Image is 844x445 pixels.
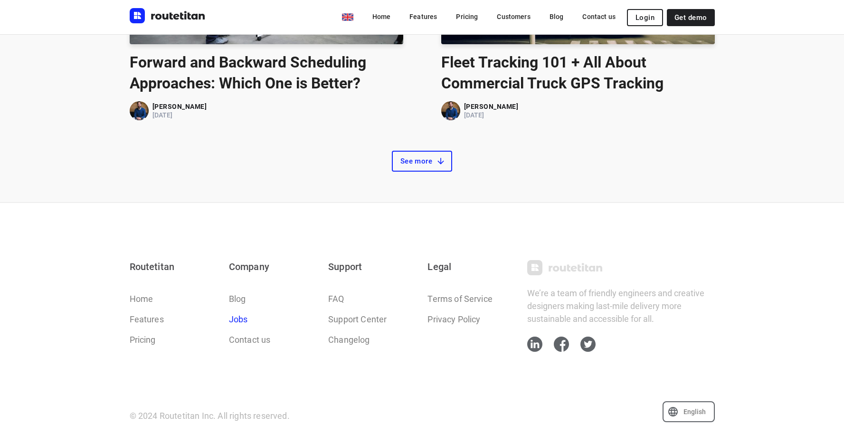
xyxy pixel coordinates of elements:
[489,8,538,25] a: Customers
[683,408,706,416] p: English
[130,52,403,94] a: Forward and Backward Scheduling Approaches: Which One is Better?
[328,292,344,305] a: FAQ
[130,313,164,326] a: Features
[527,287,715,325] p: We’re a team of friendly engineers and creative designers making last-mile delivery more sustaina...
[130,409,290,422] p: © 2024 Routetitan Inc. All rights reserved.
[130,292,153,305] a: Home
[427,292,492,305] a: Terms of Service
[527,260,603,275] img: Routetitan grey logo
[527,260,715,275] a: Routetitan
[427,313,480,326] a: Privacy Policy
[575,8,623,25] a: Contact us
[152,111,173,119] b: [DATE]
[229,333,271,346] a: Contact us
[392,151,452,172] button: See more
[229,292,246,305] a: Blog
[663,401,715,422] div: English
[365,8,398,25] a: Home
[464,111,484,119] b: [DATE]
[328,333,370,346] a: Changelog
[328,260,416,273] p: Support
[130,101,149,120] img: Babak Heydari
[229,313,248,326] a: Jobs
[441,52,715,94] a: Fleet Tracking 101 + All About Commercial Truck GPS Tracking
[464,103,519,110] p: [PERSON_NAME]
[448,8,485,25] a: Pricing
[400,156,444,166] span: See more
[402,8,445,25] a: Features
[635,14,654,21] span: Login
[229,260,317,273] p: Company
[667,9,714,26] a: Get demo
[130,8,206,23] img: Routetitan logo
[130,333,156,346] a: Pricing
[130,8,206,26] a: Routetitan
[542,8,571,25] a: Blog
[130,260,218,273] p: Routetitan
[427,260,515,273] p: Legal
[674,14,707,21] span: Get demo
[627,9,663,26] button: Login
[441,101,460,120] img: Babak Heydari
[328,313,387,326] a: Support Center
[152,103,207,110] p: [PERSON_NAME]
